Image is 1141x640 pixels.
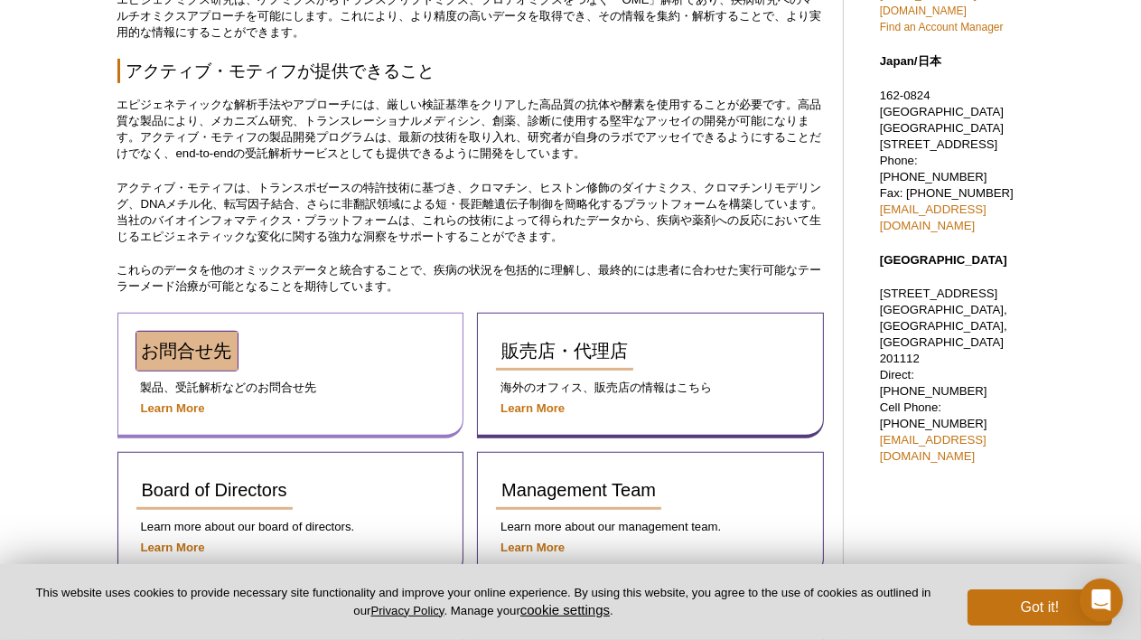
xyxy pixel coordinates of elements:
span: お問合せ先 [142,341,232,361]
p: 海外のオフィス、販売店の情報はこちら [496,380,805,396]
p: This website uses cookies to provide necessary site functionality and improve your online experie... [29,585,938,619]
strong: [GEOGRAPHIC_DATA] [880,253,1007,267]
a: お問合せ先 [136,332,238,371]
h2: アクティブ・モティフが提供できること [117,59,825,83]
p: アクティブ・モティフは、トランスポゼースの特許技術に基づき、クロマチン、ヒストン修飾のダイナミクス、クロマチンリモデリング、DNAメチル化、転写因子結合、さらに非翻訳領域による短・長距離遺伝子制... [117,180,825,245]
span: 販売店・代理店 [501,341,628,361]
a: 販売店・代理店 [496,332,633,371]
span: Board of Directors [142,480,287,500]
a: Learn More [500,401,565,415]
p: 製品、受託解析などのお問合せ先 [136,380,445,396]
p: これらのデータを他のオミックスデータと統合することで、疾病の状況を包括的に理解し、最終的には患者に合わせた実行可能なテーラーメード治療が可能となることを期待しています。 [117,262,825,295]
a: Learn More [500,541,565,554]
a: Management Team [496,471,661,510]
p: Learn more about our board of directors. [136,519,445,535]
p: エピジェネティックな解析手法やアプローチには、厳しい検証基準をクリアした高品質の抗体や酵素を使用することが必要です。高品質な製品により、メカニズム研究、トランスレーショナルメディシン、創薬、診断... [117,97,825,162]
p: Learn more about our management team. [496,519,805,535]
p: 162-0824 [GEOGRAPHIC_DATA][GEOGRAPHIC_DATA] [STREET_ADDRESS] Phone: [PHONE_NUMBER] Fax: [PHONE_NU... [880,88,1024,234]
a: Learn More [141,401,205,415]
a: [EMAIL_ADDRESS][DOMAIN_NAME] [880,202,987,232]
span: Management Team [501,480,656,500]
p: [STREET_ADDRESS] [GEOGRAPHIC_DATA], [GEOGRAPHIC_DATA], [GEOGRAPHIC_DATA] 201112 Direct: [PHONE_NU... [880,286,1024,465]
button: Got it! [968,589,1112,626]
a: Learn More [141,541,205,554]
button: cookie settings [520,602,610,617]
div: Open Intercom Messenger [1080,579,1123,622]
a: Find an Account Manager [880,21,1004,33]
a: Privacy Policy [370,604,444,617]
strong: Japan/日本 [880,54,941,68]
a: [EMAIL_ADDRESS][DOMAIN_NAME] [880,433,987,463]
a: Board of Directors [136,471,293,510]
